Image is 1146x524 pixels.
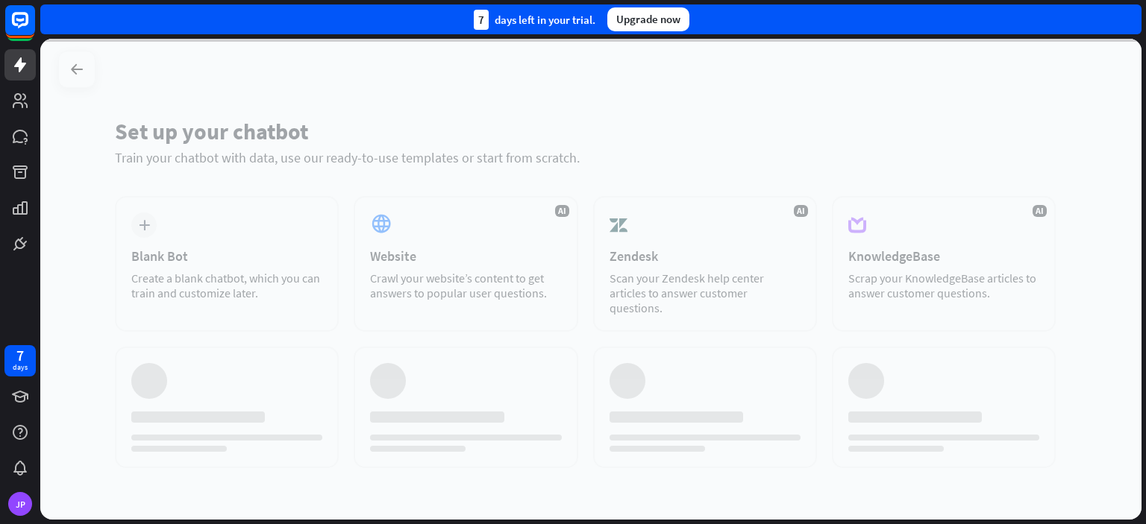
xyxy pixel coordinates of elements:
[8,492,32,516] div: JP
[16,349,24,362] div: 7
[607,7,689,31] div: Upgrade now
[474,10,595,30] div: days left in your trial.
[13,362,28,373] div: days
[474,10,489,30] div: 7
[4,345,36,376] a: 7 days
